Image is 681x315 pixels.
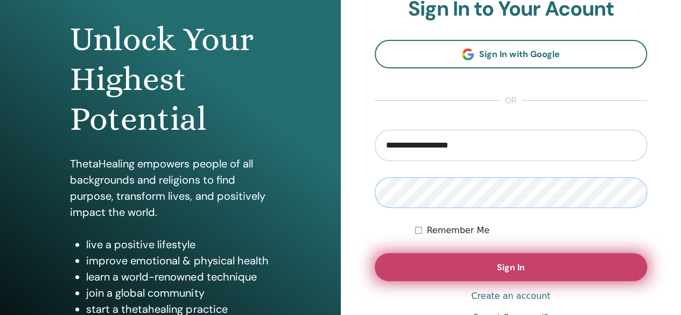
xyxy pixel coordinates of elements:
[497,262,525,273] span: Sign In
[500,94,522,107] span: or
[426,224,489,237] label: Remember Me
[70,19,270,139] h1: Unlock Your Highest Potential
[375,253,648,281] button: Sign In
[86,253,270,269] li: improve emotional & physical health
[375,40,648,68] a: Sign In with Google
[86,236,270,253] li: live a positive lifestyle
[86,285,270,301] li: join a global community
[86,269,270,285] li: learn a world-renowned technique
[471,290,550,303] a: Create an account
[479,48,559,60] span: Sign In with Google
[415,224,647,237] div: Keep me authenticated indefinitely or until I manually logout
[70,156,270,220] p: ThetaHealing empowers people of all backgrounds and religions to find purpose, transform lives, a...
